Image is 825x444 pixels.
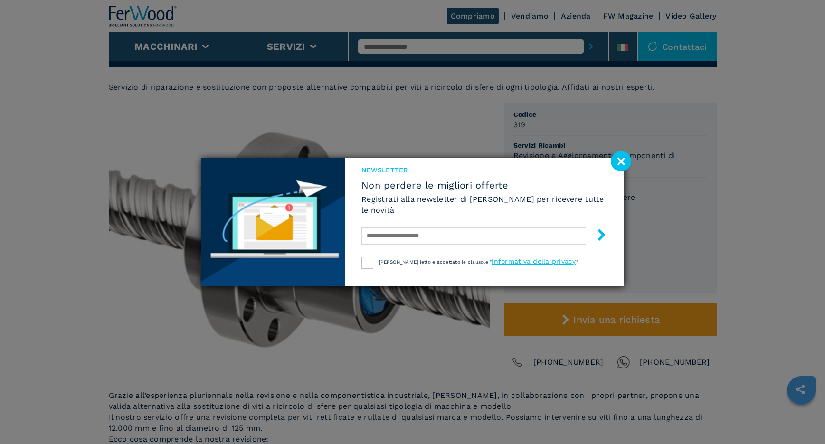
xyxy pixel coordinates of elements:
button: submit-button [586,225,607,247]
span: NEWSLETTER [361,165,607,175]
span: " [576,259,578,265]
img: Newsletter image [201,158,345,286]
span: [PERSON_NAME] letto e accettato le clausole " [379,259,492,265]
span: Non perdere le migliori offerte [361,179,607,191]
h6: Registrati alla newsletter di [PERSON_NAME] per ricevere tutte le novità [361,194,607,216]
a: informativa della privacy [492,257,576,265]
